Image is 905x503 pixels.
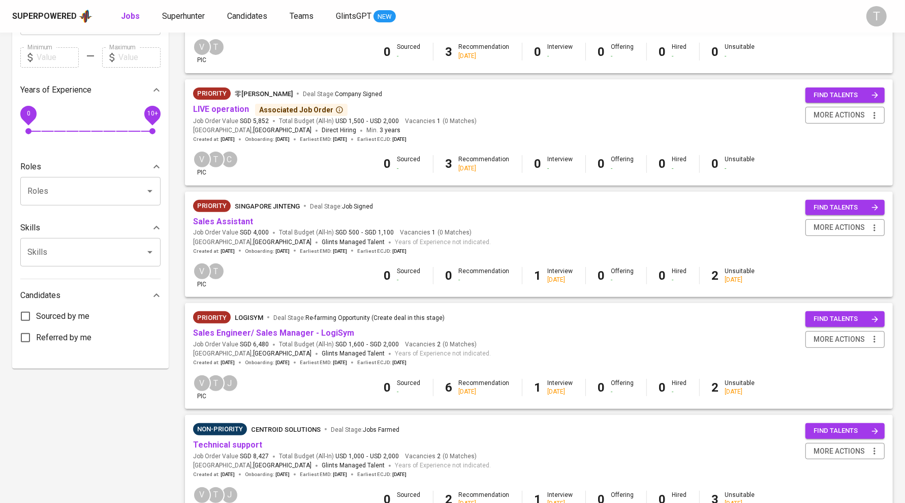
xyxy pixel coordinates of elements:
span: Total Budget (All-In) [279,228,394,237]
button: Open [143,184,157,198]
div: T [207,151,225,168]
div: V [193,151,211,168]
div: T [866,6,887,26]
div: - [611,52,634,61]
div: Recommendation [459,43,510,60]
span: [DATE] [221,136,235,143]
button: Open [143,245,157,259]
span: Superhunter [162,11,205,21]
button: find talents [805,423,885,439]
div: Interview [548,43,573,60]
span: SGD 500 [335,228,359,237]
div: - [397,388,421,396]
span: Centroid Solutions [251,426,321,433]
span: [GEOGRAPHIC_DATA] , [193,461,311,471]
b: 0 [659,269,666,283]
span: Re-farming Opportunity (Create deal in this stage) [305,314,445,321]
div: New Job received from Demand Team [193,87,231,100]
span: [DATE] [392,359,407,366]
span: GlintsGPT [336,11,371,21]
div: Unsuitable [725,155,755,172]
b: 0 [384,157,391,171]
span: find talents [814,90,879,101]
div: [DATE] [459,388,510,396]
p: Candidates [20,289,60,302]
span: Years of Experience not indicated. [395,238,491,248]
div: [DATE] [725,276,755,284]
b: 0 [712,157,719,171]
div: Skills [20,218,161,238]
span: Vacancies ( 0 Matches ) [405,452,477,461]
span: USD 2,000 [370,452,399,461]
b: 0 [446,269,453,283]
span: Vacancies ( 0 Matches ) [405,117,477,126]
span: Job Signed [342,203,373,210]
div: - [672,276,687,284]
p: Roles [20,161,41,173]
div: Recommendation [459,379,510,396]
div: Offering [611,155,634,172]
span: Glints Managed Talent [322,239,385,246]
span: [GEOGRAPHIC_DATA] , [193,126,311,136]
span: 1 [430,228,435,237]
span: Deal Stage : [273,314,445,321]
img: app logo [79,9,92,24]
div: Hired [672,267,687,284]
div: Unsuitable [725,267,755,284]
div: Hired [672,155,687,172]
span: Earliest EMD : [300,248,347,255]
div: - [548,164,573,173]
span: [DATE] [221,359,235,366]
span: 2 [435,340,441,349]
span: Deal Stage : [310,203,373,210]
div: Sourced [397,379,421,396]
span: Teams [290,11,314,21]
input: Value [37,47,79,68]
span: [DATE] [333,359,347,366]
div: V [193,262,211,280]
div: Hired [672,43,687,60]
div: Sourced [397,43,421,60]
span: 10+ [147,110,158,117]
a: Candidates [227,10,269,23]
span: more actions [814,333,865,346]
span: [DATE] [333,471,347,478]
span: SGD 6,480 [240,340,269,349]
b: 3 [446,45,453,59]
span: Years of Experience not indicated. [395,349,491,359]
button: more actions [805,107,885,124]
span: Priority [193,201,231,211]
b: 0 [535,157,542,171]
span: 0 [26,110,30,117]
p: Skills [20,222,40,234]
span: [GEOGRAPHIC_DATA] [253,126,311,136]
a: Teams [290,10,316,23]
a: Superpoweredapp logo [12,9,92,24]
b: 0 [384,380,391,395]
span: - [361,228,363,237]
span: SGD 5,852 [240,117,269,126]
span: SGD 1,600 [335,340,364,349]
b: 6 [446,380,453,395]
div: [DATE] [725,388,755,396]
span: Earliest ECJD : [357,471,407,478]
span: Earliest ECJD : [357,359,407,366]
span: Glints Managed Talent [322,462,385,469]
span: Deal Stage : [303,91,382,98]
button: more actions [805,443,885,460]
b: 0 [659,157,666,171]
b: 0 [659,380,666,395]
b: 3 [446,157,453,171]
span: - [366,117,368,126]
span: 2 [435,452,441,461]
div: pic [193,374,211,401]
span: Non-Priority [193,424,247,434]
div: - [725,52,755,61]
div: - [672,164,687,173]
b: 0 [598,157,605,171]
a: LIVE operation [193,104,249,114]
span: more actions [814,221,865,234]
div: pic [193,151,211,177]
button: find talents [805,311,885,327]
div: T [207,38,225,56]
